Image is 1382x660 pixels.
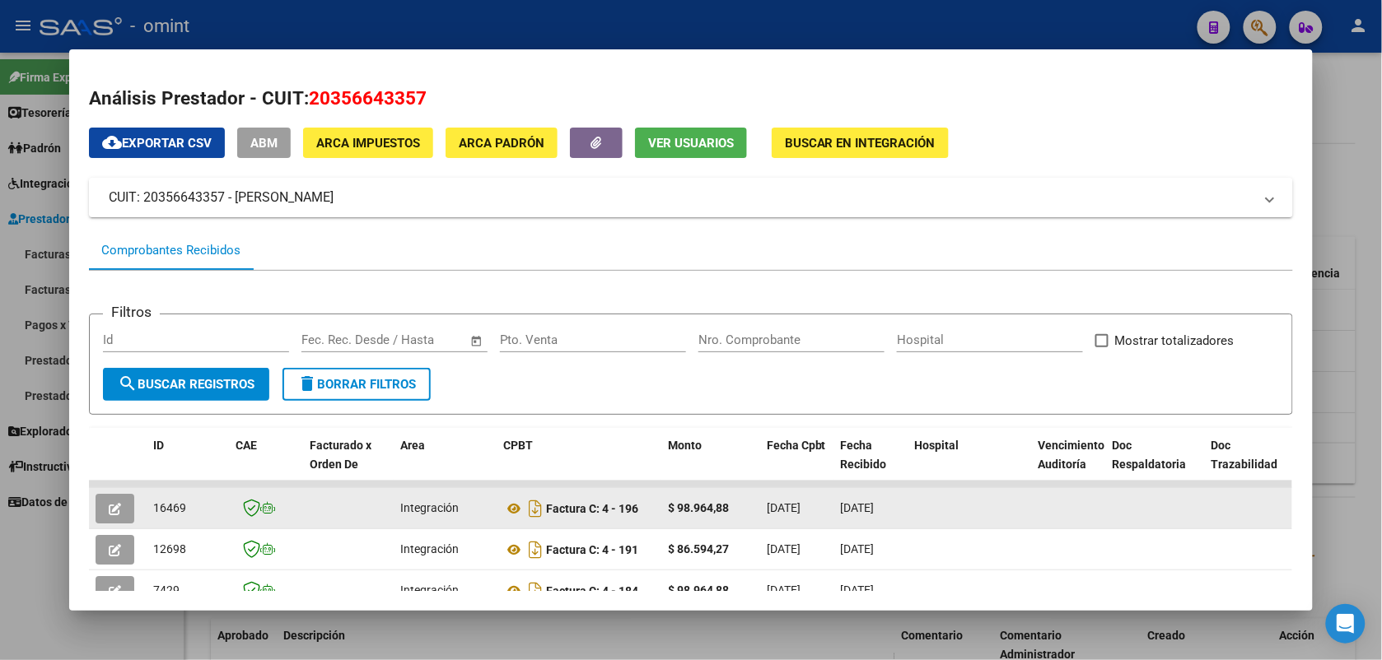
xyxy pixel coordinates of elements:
strong: Factura C: 4 - 196 [546,502,638,515]
span: [DATE] [767,542,801,555]
span: Integración [400,542,459,555]
span: ID [153,439,164,452]
button: Exportar CSV [89,128,225,158]
span: Buscar Registros [118,377,254,392]
span: Borrar Filtros [297,377,416,392]
span: Hospital [915,439,959,452]
strong: Factura C: 4 - 191 [546,543,638,556]
datatable-header-cell: Monto [661,428,760,500]
span: Fecha Cpbt [767,439,826,452]
input: End date [370,332,450,347]
span: [DATE] [841,542,875,555]
datatable-header-cell: Hospital [908,428,1032,500]
span: 20356643357 [309,87,427,109]
i: Descargar documento [525,578,546,604]
h3: Filtros [103,301,160,323]
mat-icon: delete [297,374,317,393]
strong: Factura C: 4 - 184 [546,584,638,597]
span: CPBT [503,439,533,452]
datatable-header-cell: Doc Trazabilidad [1205,428,1304,500]
span: [DATE] [841,583,875,597]
datatable-header-cell: Vencimiento Auditoría [1032,428,1106,500]
i: Descargar documento [525,537,546,563]
span: Integración [400,583,459,597]
span: Facturado x Orden De [310,439,371,471]
input: Start date [301,332,355,347]
span: [DATE] [767,583,801,597]
mat-expansion-panel-header: CUIT: 20356643357 - [PERSON_NAME] [89,178,1293,217]
span: Monto [668,439,702,452]
datatable-header-cell: Doc Respaldatoria [1106,428,1205,500]
span: [DATE] [841,501,875,514]
button: ARCA Impuestos [303,128,433,158]
datatable-header-cell: ID [147,428,229,500]
button: Ver Usuarios [635,128,747,158]
button: Open calendar [467,332,486,351]
mat-icon: search [118,374,138,393]
span: Exportar CSV [102,136,212,151]
mat-panel-title: CUIT: 20356643357 - [PERSON_NAME] [109,188,1254,207]
span: 7429 [153,583,180,597]
button: Borrar Filtros [282,368,431,401]
button: Buscar Registros [103,368,269,401]
span: Doc Trazabilidad [1212,439,1278,471]
button: Buscar en Integración [772,128,949,158]
i: Descargar documento [525,495,546,522]
span: ABM [250,136,278,151]
span: CAE [236,439,257,452]
datatable-header-cell: Facturado x Orden De [303,428,394,500]
span: ARCA Padrón [459,136,544,151]
div: Open Intercom Messenger [1326,604,1366,644]
datatable-header-cell: Fecha Cpbt [760,428,834,500]
button: ABM [237,128,291,158]
h2: Análisis Prestador - CUIT: [89,85,1293,113]
strong: $ 98.964,88 [668,583,729,597]
span: Integración [400,501,459,514]
button: ARCA Padrón [446,128,558,158]
span: Buscar en Integración [785,136,936,151]
span: Doc Respaldatoria [1113,439,1187,471]
span: 16469 [153,501,186,514]
span: ARCA Impuestos [316,136,420,151]
span: Vencimiento Auditoría [1039,439,1105,471]
mat-icon: cloud_download [102,132,122,152]
span: 12698 [153,542,186,555]
datatable-header-cell: Area [394,428,497,500]
div: Comprobantes Recibidos [101,241,240,260]
datatable-header-cell: Fecha Recibido [834,428,908,500]
strong: $ 86.594,27 [668,542,729,555]
datatable-header-cell: CPBT [497,428,661,500]
span: Mostrar totalizadores [1115,331,1235,351]
strong: $ 98.964,88 [668,501,729,514]
span: [DATE] [767,501,801,514]
span: Fecha Recibido [841,439,887,471]
datatable-header-cell: CAE [229,428,303,500]
span: Ver Usuarios [648,136,734,151]
span: Area [400,439,425,452]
